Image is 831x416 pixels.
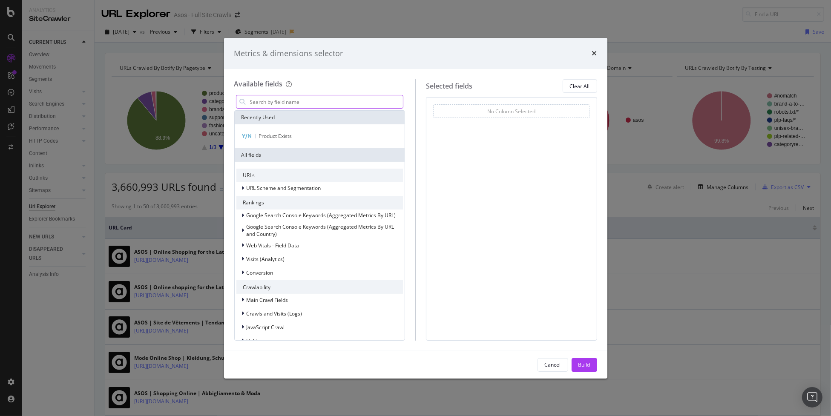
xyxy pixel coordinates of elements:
[247,242,299,249] span: Web Vitals - Field Data
[247,255,285,263] span: Visits (Analytics)
[426,81,472,91] div: Selected fields
[538,358,568,372] button: Cancel
[247,184,321,192] span: URL Scheme and Segmentation
[572,358,597,372] button: Build
[563,79,597,93] button: Clear All
[247,337,263,344] span: Linking
[545,361,561,368] div: Cancel
[592,48,597,59] div: times
[247,269,273,276] span: Conversion
[236,196,403,209] div: Rankings
[247,310,302,317] span: Crawls and Visits (Logs)
[236,169,403,182] div: URLs
[247,223,394,238] span: Google Search Console Keywords (Aggregated Metrics By URL and Country)
[224,38,607,379] div: modal
[247,324,285,331] span: JavaScript Crawl
[235,111,405,124] div: Recently Used
[234,79,283,89] div: Available fields
[247,296,288,304] span: Main Crawl Fields
[234,48,343,59] div: Metrics & dimensions selector
[578,361,590,368] div: Build
[235,148,405,162] div: All fields
[802,387,822,407] div: Open Intercom Messenger
[259,132,292,140] span: Product Exists
[249,95,403,108] input: Search by field name
[570,83,590,90] div: Clear All
[247,212,396,219] span: Google Search Console Keywords (Aggregated Metrics By URL)
[236,280,403,294] div: Crawlability
[487,108,535,115] div: No Column Selected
